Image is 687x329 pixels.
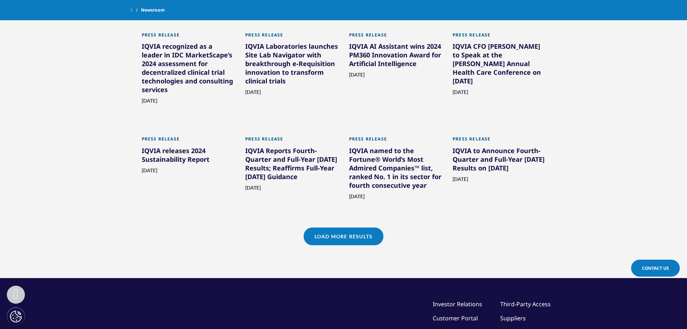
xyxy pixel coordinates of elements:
button: Definições de cookies [7,307,25,325]
div: IQVIA AI Assistant wins 2024 PM360 Innovation Award for Artificial Intelligence [349,42,442,71]
span: Contact Us [642,265,669,271]
div: Press Release [349,32,442,42]
a: Load More Results [304,228,383,245]
span: [DATE] [142,167,157,178]
a: Suppliers [500,314,526,322]
div: IQVIA CFO [PERSON_NAME] to Speak at the [PERSON_NAME] Annual Health Care Conference on [DATE] [453,42,546,88]
span: [DATE] [349,72,365,82]
div: IQVIA named to the Fortune® World’s Most Admired Companies™ list, ranked No. 1 in its sector for ... [349,146,442,192]
a: Third-Party Access [500,300,551,308]
div: IQVIA Laboratories launches Site Lab Navigator with breakthrough e-Requisition innovation to tran... [245,42,338,88]
span: [DATE] [245,89,261,99]
div: IQVIA releases 2024 Sustainability Report [142,146,235,166]
span: [DATE] [453,89,468,99]
div: Press Release [245,136,338,146]
a: Contact Us [631,260,680,277]
div: Press Release [349,136,442,146]
div: IQVIA Reports Fourth-Quarter and Full-Year [DATE] Results; Reaffirms Full-Year [DATE] Guidance [245,146,338,184]
div: Press Release [453,136,546,146]
span: [DATE] [453,176,468,186]
span: [DATE] [245,185,261,195]
div: Press Release [453,32,546,42]
div: IQVIA to Announce Fourth-Quarter and Full-Year [DATE] Results on [DATE] [453,146,546,175]
a: Customer Portal [433,314,478,322]
div: Press Release [142,32,235,42]
div: IQVIA recognized as a leader in IDC MarketScape’s 2024 assessment for decentralized clinical tria... [142,42,235,97]
a: Investor Relations [433,300,482,308]
div: Press Release [245,32,338,42]
span: [DATE] [349,193,365,204]
div: Press Release [142,136,235,146]
span: [DATE] [142,98,157,108]
span: Newsroom [141,4,165,17]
